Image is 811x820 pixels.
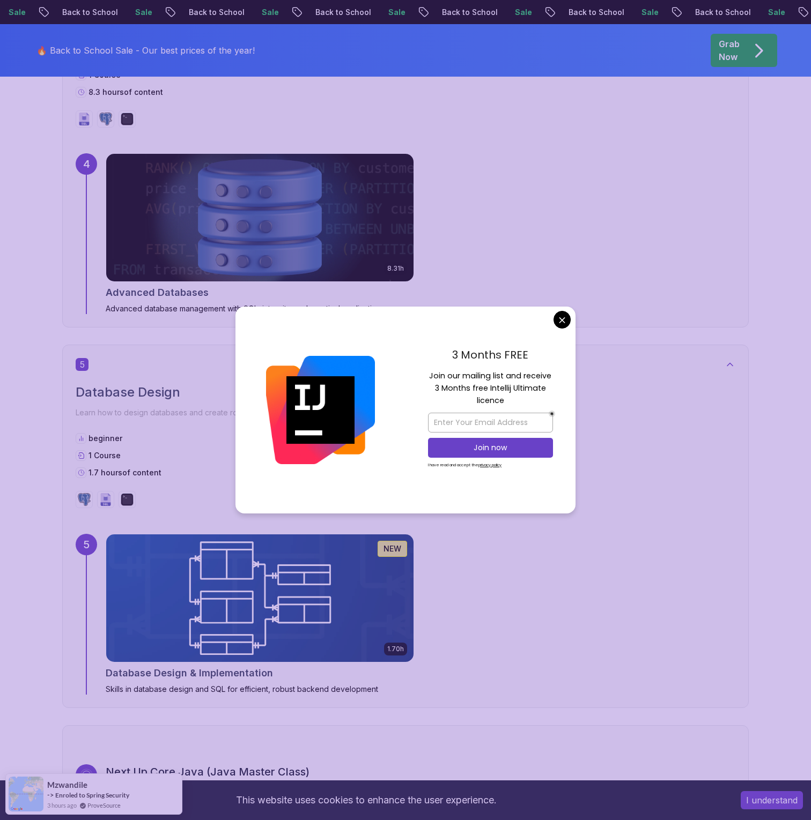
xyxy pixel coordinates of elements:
[106,534,414,695] a: Database Design & Implementation card1.70hNEWDatabase Design & ImplementationSkills in database d...
[719,38,740,63] p: Grab Now
[36,44,255,57] p: 🔥 Back to School Sale - Our best prices of the year!
[384,543,401,554] p: NEW
[633,7,667,18] p: Sale
[106,684,414,695] p: Skills in database design and SQL for efficient, robust backend development
[76,534,97,555] div: 5
[89,433,122,444] p: beginner
[55,791,129,800] a: Enroled to Spring Security
[89,87,163,98] p: 8.3 hours of content
[387,264,404,273] p: 8.31h
[9,777,43,811] img: provesource social proof notification image
[76,384,735,401] h2: Database Design
[47,791,54,799] span: ->
[47,801,77,810] span: 3 hours ago
[687,7,760,18] p: Back to School
[180,7,253,18] p: Back to School
[741,791,803,809] button: Accept cookies
[380,7,414,18] p: Sale
[127,7,161,18] p: Sale
[307,7,380,18] p: Back to School
[106,153,414,314] a: Advanced Databases card8.31hAdvanced DatabasesAdvanced database management with SQL, integrity, a...
[387,645,404,653] p: 1.70h
[106,285,209,300] h2: Advanced Databases
[560,7,633,18] p: Back to School
[78,493,91,506] img: postgres logo
[99,113,112,125] img: postgres logo
[506,7,541,18] p: Sale
[253,7,287,18] p: Sale
[433,7,506,18] p: Back to School
[47,780,87,789] span: Mzwandile
[76,405,735,420] p: Learn how to design databases and create robust database schemas
[76,153,97,175] div: 4
[78,113,91,125] img: sql logo
[8,788,725,812] div: This website uses cookies to enhance the user experience.
[99,493,112,506] img: sql logo
[76,358,89,371] span: 5
[89,451,121,460] span: 1 Course
[760,7,794,18] p: Sale
[54,7,127,18] p: Back to School
[106,303,414,314] p: Advanced database management with SQL, integrity, and practical applications
[106,764,735,779] h3: Next Up Core Java (Java Master Class)
[87,801,121,810] a: ProveSource
[106,534,414,662] img: Database Design & Implementation card
[106,666,273,681] h2: Database Design & Implementation
[121,493,134,506] img: terminal logo
[121,113,134,125] img: terminal logo
[106,154,414,281] img: Advanced Databases card
[89,467,161,478] p: 1.7 hours of content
